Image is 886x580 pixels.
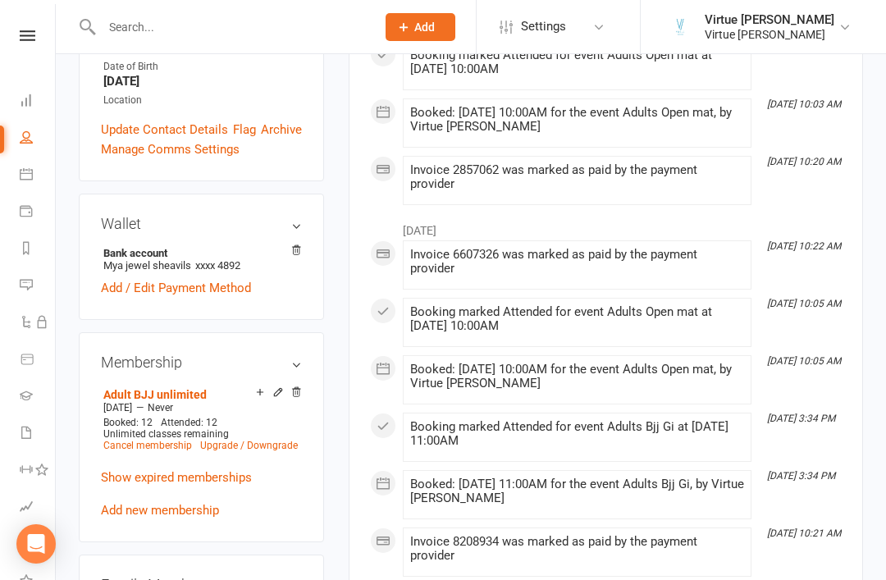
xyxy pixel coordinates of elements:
[664,11,696,43] img: thumb_image1658196043.png
[767,355,841,367] i: [DATE] 10:05 AM
[767,298,841,309] i: [DATE] 10:05 AM
[767,98,841,110] i: [DATE] 10:03 AM
[195,259,240,272] span: xxxx 4892
[767,527,841,539] i: [DATE] 10:21 AM
[410,48,744,76] div: Booking marked Attended for event Adults Open mat at [DATE] 10:00AM
[20,342,57,379] a: Product Sales
[161,417,217,428] span: Attended: 12
[705,27,834,42] div: Virtue [PERSON_NAME]
[521,8,566,45] span: Settings
[200,440,298,451] a: Upgrade / Downgrade
[414,21,435,34] span: Add
[103,247,294,259] strong: Bank account
[261,120,302,139] a: Archive
[97,16,364,39] input: Search...
[99,401,302,414] div: —
[101,216,302,232] h3: Wallet
[103,402,132,413] span: [DATE]
[103,93,302,108] div: Location
[148,402,173,413] span: Never
[705,12,834,27] div: Virtue [PERSON_NAME]
[767,156,841,167] i: [DATE] 10:20 AM
[20,121,57,158] a: People
[410,477,744,505] div: Booked: [DATE] 11:00AM for the event Adults Bjj Gi, by Virtue [PERSON_NAME]
[20,490,57,527] a: Assessments
[410,363,744,390] div: Booked: [DATE] 10:00AM for the event Adults Open mat, by Virtue [PERSON_NAME]
[386,13,455,41] button: Add
[410,163,744,191] div: Invoice 2857062 was marked as paid by the payment provider
[101,244,302,274] li: Mya jewel sheavils
[103,388,207,401] a: Adult BJJ unlimited
[103,417,153,428] span: Booked: 12
[767,240,841,252] i: [DATE] 10:22 AM
[410,535,744,563] div: Invoice 8208934 was marked as paid by the payment provider
[103,74,302,89] strong: [DATE]
[410,305,744,333] div: Booking marked Attended for event Adults Open mat at [DATE] 10:00AM
[20,231,57,268] a: Reports
[767,470,835,482] i: [DATE] 3:34 PM
[233,120,256,139] a: Flag
[20,158,57,194] a: Calendar
[410,106,744,134] div: Booked: [DATE] 10:00AM for the event Adults Open mat, by Virtue [PERSON_NAME]
[20,194,57,231] a: Payments
[767,413,835,424] i: [DATE] 3:34 PM
[103,440,192,451] a: Cancel membership
[101,120,228,139] a: Update Contact Details
[101,354,302,371] h3: Membership
[101,470,252,485] a: Show expired memberships
[16,524,56,564] div: Open Intercom Messenger
[410,248,744,276] div: Invoice 6607326 was marked as paid by the payment provider
[20,84,57,121] a: Dashboard
[103,59,302,75] div: Date of Birth
[101,139,240,159] a: Manage Comms Settings
[101,278,251,298] a: Add / Edit Payment Method
[101,503,219,518] a: Add new membership
[410,420,744,448] div: Booking marked Attended for event Adults Bjj Gi at [DATE] 11:00AM
[370,213,842,240] li: [DATE]
[103,428,229,440] span: Unlimited classes remaining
